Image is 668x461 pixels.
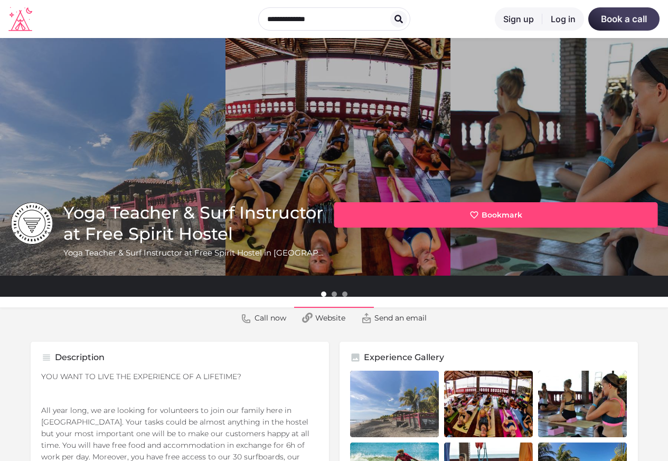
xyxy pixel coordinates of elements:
h5: Experience Gallery [364,352,444,363]
a: Header gallery image [225,38,451,276]
h1: Yoga Teacher & Surf Instructor at Free Spirit Hostel [63,202,329,244]
a: Bookmark [334,202,658,228]
a: Book a call [588,7,660,31]
span: Call now [255,313,286,323]
span: Send an email [374,313,427,323]
a: Listing gallery item [350,371,439,437]
a: Log in [542,7,584,31]
span: Bookmark [482,210,522,220]
p: YOU WANT TO LIVE THE EXPERIENCE OF A LIFETIME? [41,371,318,382]
a: Call now [233,307,294,328]
a: Listing logo [11,202,53,244]
a: Listing gallery item [538,371,627,437]
h5: Description [55,352,105,363]
a: Send an email [353,307,435,328]
h2: Yoga Teacher & Surf Instructor at Free Spirit Hostel in [GEOGRAPHIC_DATA][PERSON_NAME], [GEOGRAPH... [63,247,329,259]
a: Listing gallery item [444,371,533,437]
a: Website [294,307,353,328]
span: Website [315,313,345,323]
a: Sign up [495,7,542,31]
